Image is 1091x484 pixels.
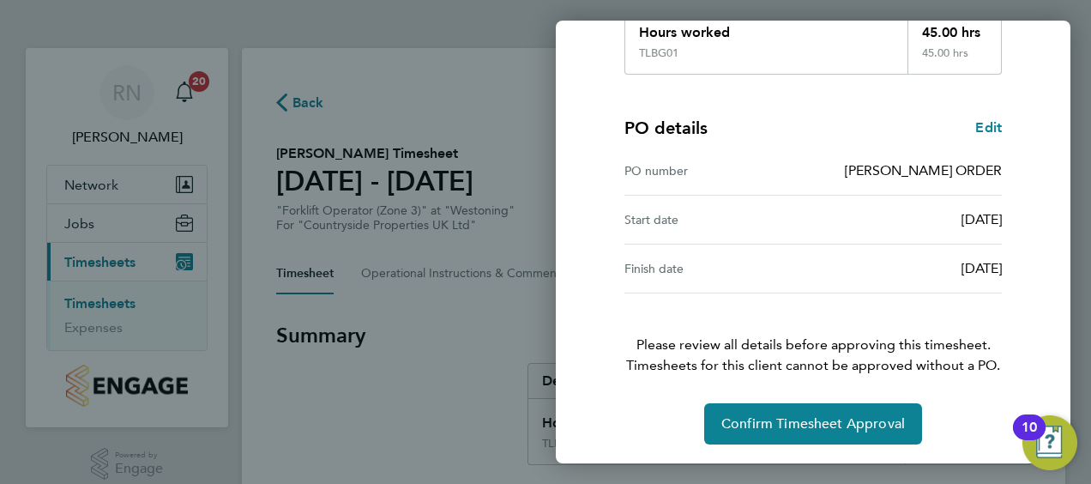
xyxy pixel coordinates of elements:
[639,46,678,60] div: TLBG01
[813,209,1002,230] div: [DATE]
[1022,415,1077,470] button: Open Resource Center, 10 new notifications
[907,9,1002,46] div: 45.00 hrs
[624,116,708,140] h4: PO details
[975,119,1002,136] span: Edit
[624,209,813,230] div: Start date
[1022,427,1037,450] div: 10
[624,258,813,279] div: Finish date
[704,403,922,445] button: Confirm Timesheet Approval
[907,46,1002,74] div: 45.00 hrs
[604,293,1022,376] p: Please review all details before approving this timesheet.
[721,415,905,433] span: Confirm Timesheet Approval
[604,355,1022,376] span: Timesheets for this client cannot be approved without a PO.
[845,162,1002,178] span: [PERSON_NAME] ORDER
[975,118,1002,138] a: Edit
[813,258,1002,279] div: [DATE]
[624,160,813,181] div: PO number
[625,9,907,46] div: Hours worked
